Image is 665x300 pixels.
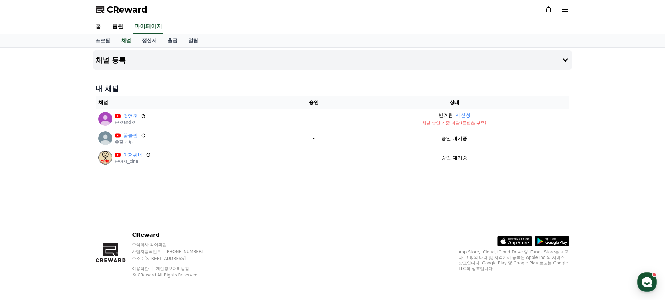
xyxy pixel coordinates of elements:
a: 컷앤컷 [123,112,138,120]
p: - [291,154,336,161]
a: 프로필 [90,34,116,47]
span: CReward [107,4,148,15]
button: 재신청 [456,112,470,119]
img: 컷앤컷 [98,112,112,126]
img: 꿀클립 [98,131,112,145]
p: 채널 승인 기준 미달 (콘텐츠 부족) [342,120,567,126]
a: 출금 [162,34,183,47]
th: 채널 [96,96,289,109]
a: 꿀클립 [123,132,138,139]
a: 채널 [118,34,134,47]
th: 상태 [339,96,569,109]
a: 음원 [107,19,129,34]
h4: 채널 등록 [96,56,126,64]
a: 정산서 [136,34,162,47]
p: - [291,135,336,142]
img: 아저씨네 [98,151,112,165]
a: 이용약관 [132,266,154,271]
p: 주소 : [STREET_ADDRESS] [132,256,216,261]
a: CReward [96,4,148,15]
p: @꿀_clip [115,139,146,145]
p: - [291,115,336,122]
p: App Store, iCloud, iCloud Drive 및 iTunes Store는 미국과 그 밖의 나라 및 지역에서 등록된 Apple Inc.의 서비스 상표입니다. Goo... [459,249,569,271]
a: 알림 [183,34,204,47]
a: 마이페이지 [133,19,163,34]
p: 반려됨 [438,112,453,119]
a: 홈 [90,19,107,34]
p: 승인 대기중 [441,135,467,142]
button: 채널 등록 [93,50,572,70]
a: 개인정보처리방침 [156,266,189,271]
p: CReward [132,231,216,239]
p: 승인 대기중 [441,154,467,161]
p: 사업자등록번호 : [PHONE_NUMBER] [132,249,216,254]
p: @컷and컷 [115,120,146,125]
h4: 내 채널 [96,84,569,93]
p: @아저_cine [115,159,151,164]
a: 아저씨네 [123,151,143,159]
p: 주식회사 와이피랩 [132,242,216,247]
p: © CReward All Rights Reserved. [132,272,216,278]
th: 승인 [289,96,339,109]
